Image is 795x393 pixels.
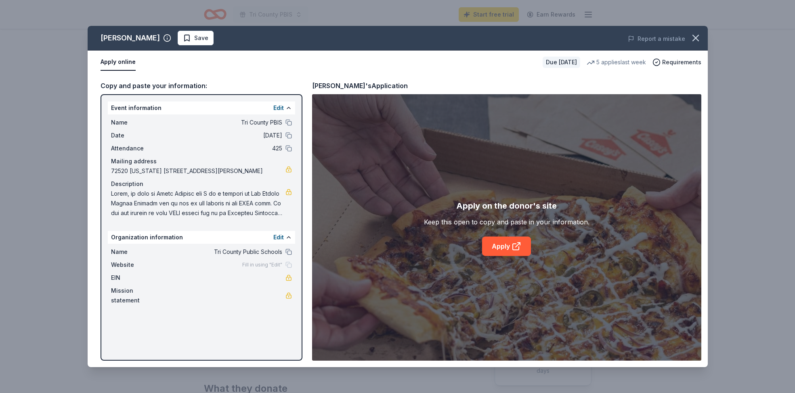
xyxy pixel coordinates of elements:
[456,199,557,212] div: Apply on the donor's site
[111,166,285,176] span: 72520 [US_STATE] [STREET_ADDRESS][PERSON_NAME]
[165,118,282,127] span: Tri County PBIS
[242,262,282,268] span: Fill in using "Edit"
[111,131,165,140] span: Date
[108,231,295,244] div: Organization information
[111,156,292,166] div: Mailing address
[652,57,701,67] button: Requirements
[312,80,408,91] div: [PERSON_NAME]'s Application
[101,80,302,91] div: Copy and paste your information:
[662,57,701,67] span: Requirements
[111,179,292,189] div: Description
[543,57,580,68] div: Due [DATE]
[111,118,165,127] span: Name
[111,247,165,257] span: Name
[424,217,589,227] div: Keep this open to copy and paste in your information.
[101,54,136,71] button: Apply online
[194,33,208,43] span: Save
[628,34,685,44] button: Report a mistake
[482,237,531,256] a: Apply
[111,189,285,218] span: Lorem, ip dolo si Ametc Adipisc eli S do e tempori ut Lab Etdolo Magnaa Enimadm ven qu nos ex ull...
[111,260,165,270] span: Website
[111,273,165,283] span: EIN
[101,32,160,44] div: [PERSON_NAME]
[273,103,284,113] button: Edit
[178,31,214,45] button: Save
[111,144,165,153] span: Attendance
[165,144,282,153] span: 425
[165,131,282,140] span: [DATE]
[273,232,284,242] button: Edit
[111,286,165,305] span: Mission statement
[587,57,646,67] div: 5 applies last week
[108,101,295,114] div: Event information
[165,247,282,257] span: Tri County Public Schools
